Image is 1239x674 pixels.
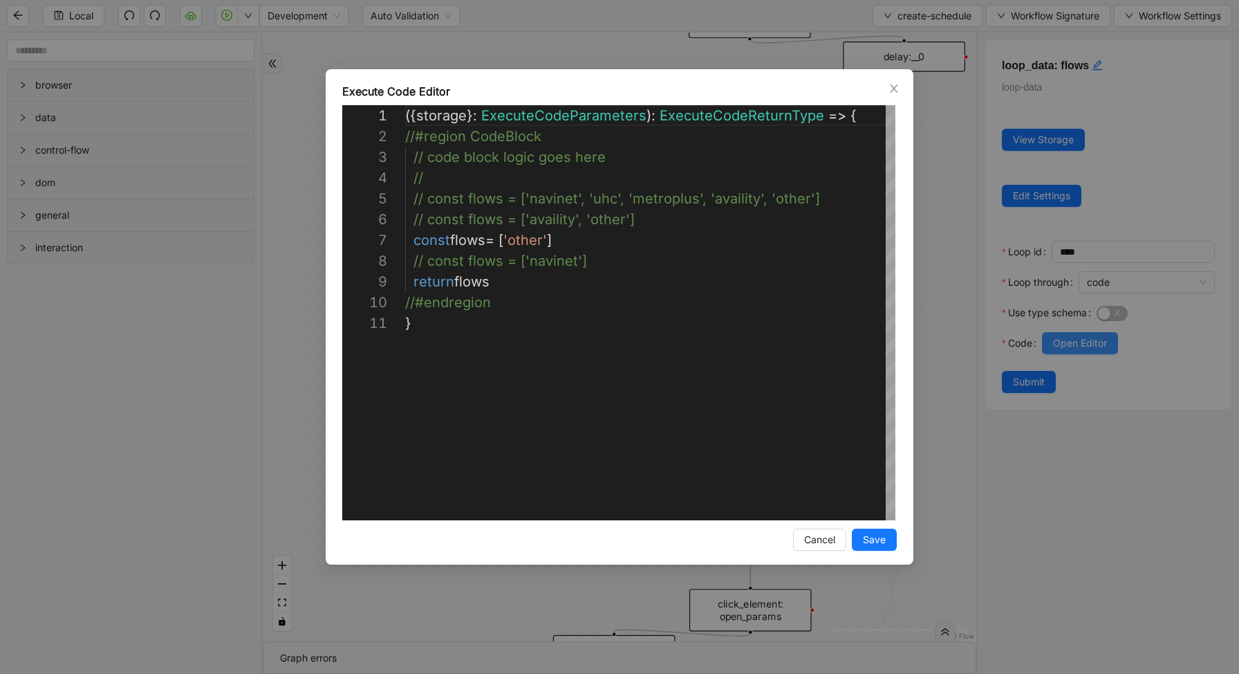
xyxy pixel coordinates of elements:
span: ExecuteCodeParameters [481,107,646,124]
div: 5 [342,188,387,209]
span: } [405,315,411,331]
span: ({ [405,107,416,124]
div: 1 [342,105,387,126]
span: //#endregion [405,294,491,311]
span: }: [467,107,477,124]
span: // const flows = ['navinet', 'uhc', 'metroplus', ' [413,190,715,207]
button: Cancel [793,529,846,551]
span: // code block logic goes here [413,149,606,165]
span: return [413,273,454,290]
span: Save [863,532,886,547]
span: const [413,232,450,248]
div: 11 [342,313,387,334]
span: flows [454,273,490,290]
span: close [888,83,900,94]
div: Execute Code Editor [342,83,897,100]
textarea: Editor content;Press Alt+F1 for Accessibility Options. [405,105,406,126]
div: 10 [342,292,387,313]
span: storage [416,107,467,124]
span: ExecuteCodeReturnType [660,107,824,124]
span: = [485,232,494,248]
span: [ [499,232,503,248]
span: ] [547,232,552,248]
span: 'other' [503,232,547,248]
div: 4 [342,167,387,188]
div: 6 [342,209,387,230]
button: Save [852,529,897,551]
span: // const flows = ['availity', 'other'] [413,211,635,228]
span: availity', 'other'] [715,190,820,207]
span: //#region CodeBlock [405,128,541,145]
span: { [850,107,857,124]
span: => [828,107,846,124]
div: 2 [342,126,387,147]
span: // const flows = ['navinet'] [413,253,587,269]
span: flows [450,232,485,248]
button: Close [886,81,902,96]
div: 9 [342,271,387,292]
div: 3 [342,147,387,167]
div: 8 [342,251,387,271]
div: 7 [342,230,387,251]
span: Cancel [804,532,835,547]
span: // [413,170,423,186]
span: ): [646,107,655,124]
